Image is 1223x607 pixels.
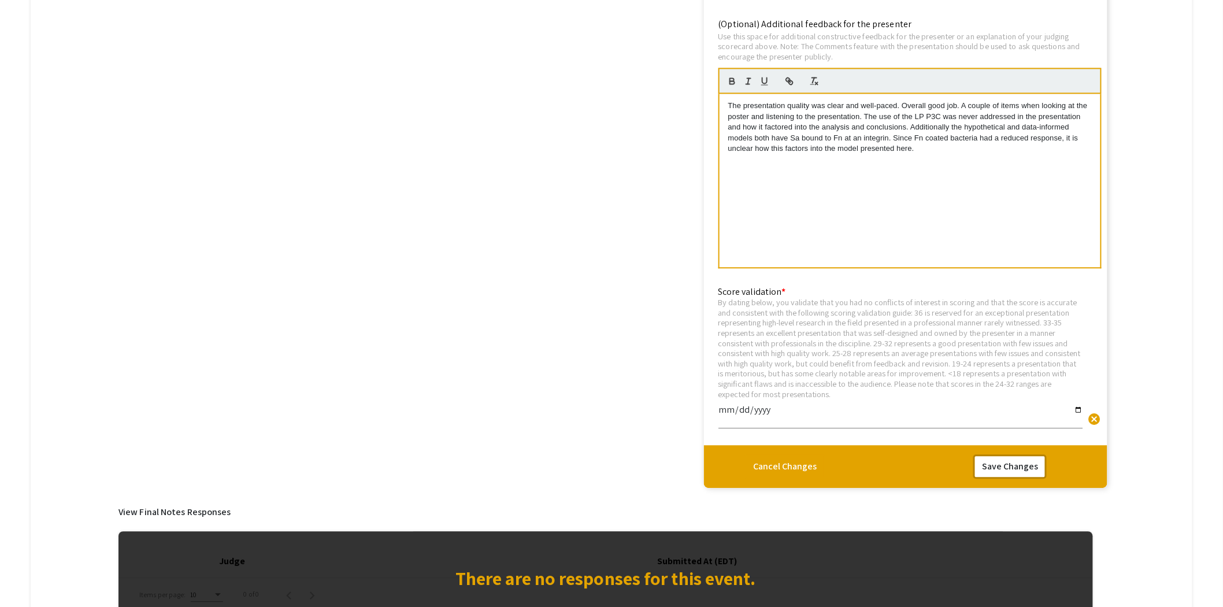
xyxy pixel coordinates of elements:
button: Cancel Changes [744,454,825,479]
mat-label: Score validation [718,286,786,298]
div: By dating below, you validate that you had no conflicts of interest in scoring and that the score... [718,297,1083,399]
p: The presentation quality was clear and well-paced. Overall good job. A couple of items when looki... [728,101,1092,154]
iframe: Chat [9,555,49,598]
span: cancel [1088,412,1102,426]
p: There are no responses for this event. [455,564,756,592]
button: Clear [1083,406,1106,430]
mat-label: (Optional) Additional feedback for the presenter [718,18,912,30]
button: Save Changes [973,454,1047,479]
h6: View Final Notes Responses [118,506,1093,517]
input: Type Here [718,405,1083,424]
div: Use this space for additional constructive feedback for the presenter or an explanation of your j... [718,31,1102,62]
